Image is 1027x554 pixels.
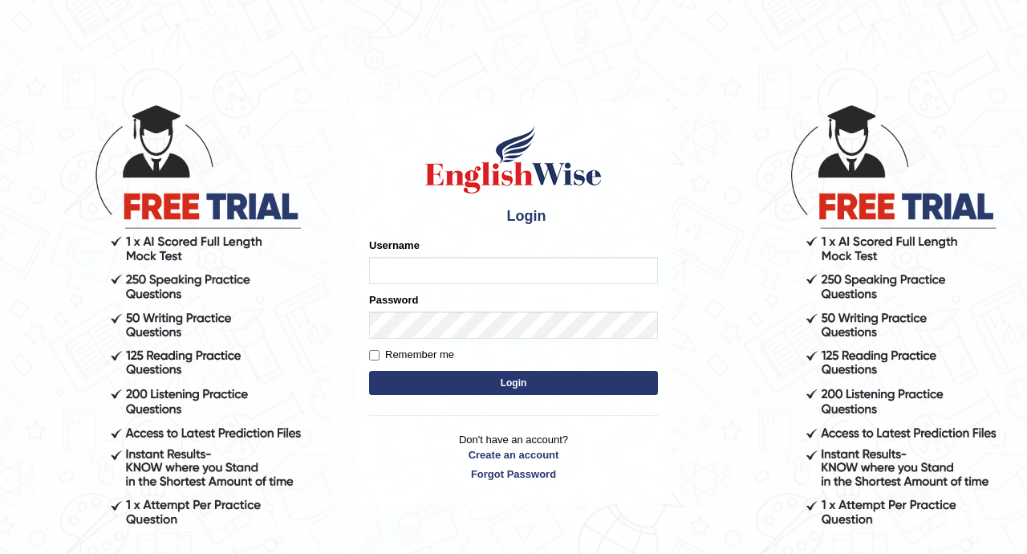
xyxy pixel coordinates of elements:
input: Remember me [369,350,380,361]
a: Create an account [369,447,658,462]
button: Login [369,371,658,395]
img: Logo of English Wise sign in for intelligent practice with AI [422,124,605,196]
label: Password [369,292,418,308]
p: Don't have an account? [369,432,658,482]
label: Remember me [369,347,454,363]
label: Username [369,238,420,253]
h4: Login [369,204,658,230]
a: Forgot Password [369,466,658,482]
